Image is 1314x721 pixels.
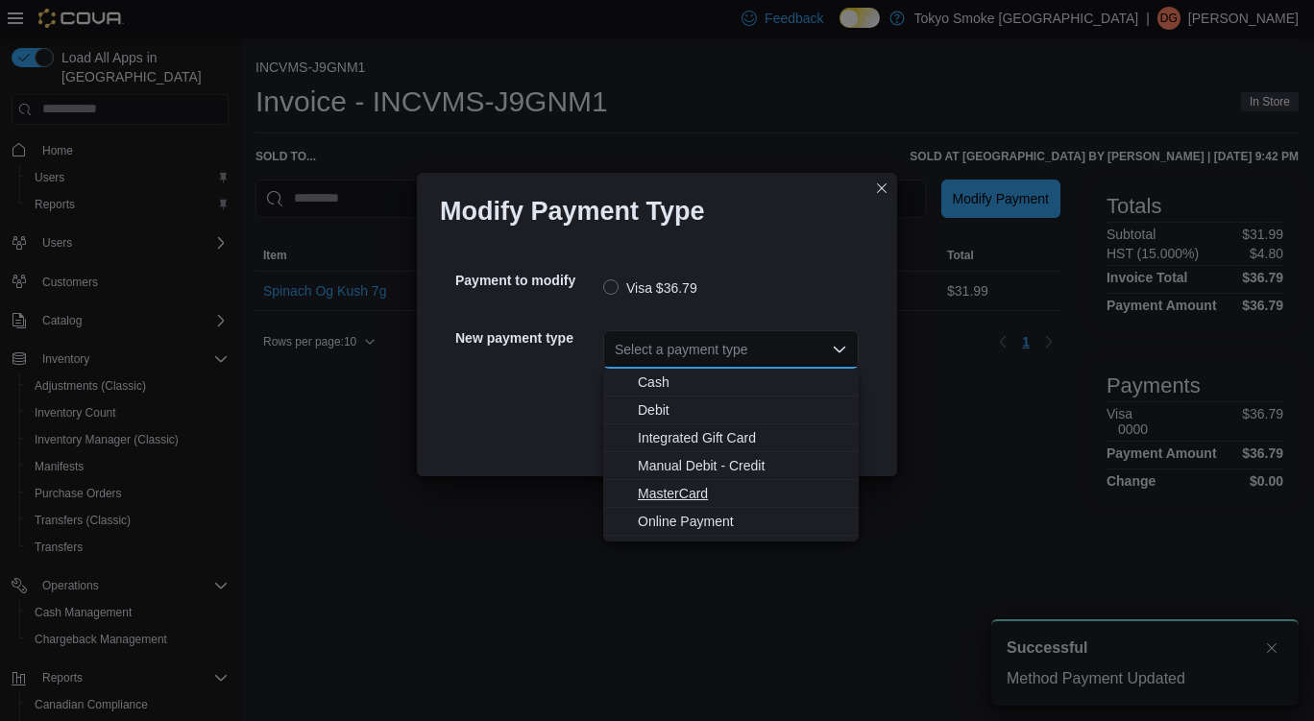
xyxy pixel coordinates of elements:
h1: Modify Payment Type [440,196,705,227]
h5: Payment to modify [455,261,599,300]
input: Accessible screen reader label [615,338,617,361]
span: Debit [638,400,847,420]
span: Manual Debit - Credit [638,456,847,475]
div: Choose from the following options [603,369,859,536]
button: MasterCard [603,480,859,508]
button: Close list of options [832,342,847,357]
h5: New payment type [455,319,599,357]
button: Online Payment [603,508,859,536]
button: Integrated Gift Card [603,424,859,452]
span: Integrated Gift Card [638,428,847,447]
span: MasterCard [638,484,847,503]
label: Visa $36.79 [603,276,697,300]
button: Debit [603,397,859,424]
button: Cash [603,369,859,397]
button: Closes this modal window [870,177,893,200]
button: Manual Debit - Credit [603,452,859,480]
span: Online Payment [638,512,847,531]
span: Cash [638,373,847,392]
